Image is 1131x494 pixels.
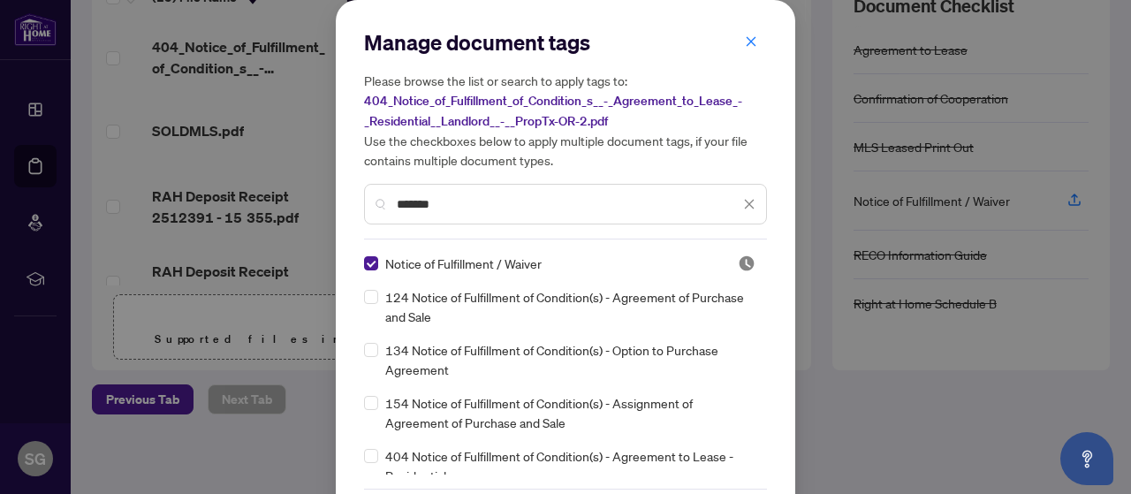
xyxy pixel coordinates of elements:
[364,28,767,57] h2: Manage document tags
[745,35,757,48] span: close
[385,446,756,485] span: 404 Notice of Fulfillment of Condition(s) - Agreement to Lease - Residential
[738,255,755,272] img: status
[738,255,755,272] span: Pending Review
[385,287,756,326] span: 124 Notice of Fulfillment of Condition(s) - Agreement of Purchase and Sale
[385,393,756,432] span: 154 Notice of Fulfillment of Condition(s) - Assignment of Agreement of Purchase and Sale
[1060,432,1113,485] button: Open asap
[364,71,767,170] h5: Please browse the list or search to apply tags to: Use the checkboxes below to apply multiple doc...
[385,340,756,379] span: 134 Notice of Fulfillment of Condition(s) - Option to Purchase Agreement
[385,254,542,273] span: Notice of Fulfillment / Waiver
[364,93,742,129] span: 404_Notice_of_Fulfillment_of_Condition_s__-_Agreement_to_Lease_-_Residential__Landlord__-__PropTx...
[743,198,755,210] span: close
